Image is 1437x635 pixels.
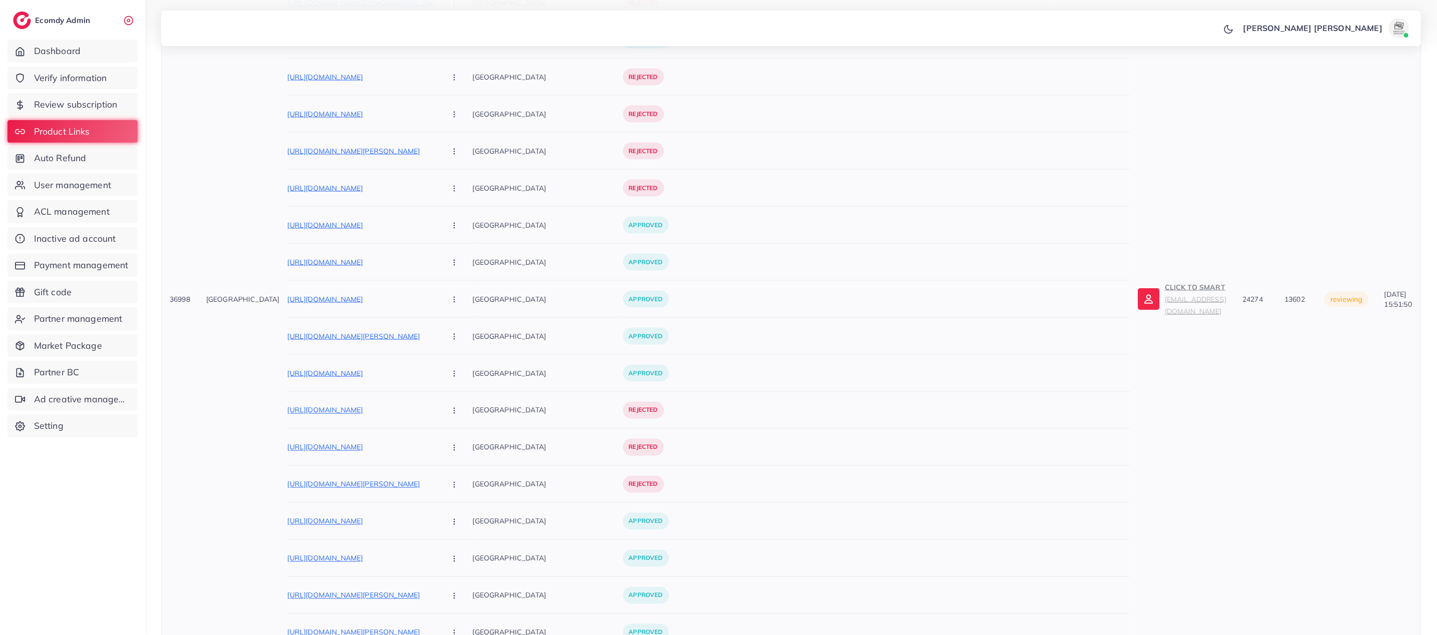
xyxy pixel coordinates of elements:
[1330,295,1362,304] span: reviewing
[623,217,669,234] p: approved
[623,328,669,345] p: approved
[623,439,664,456] p: rejected
[8,40,138,63] a: Dashboard
[1138,281,1226,317] a: CLICK TO SMART[EMAIL_ADDRESS][DOMAIN_NAME]
[1165,281,1226,317] p: CLICK TO SMART
[288,108,438,120] p: [URL][DOMAIN_NAME]
[623,587,669,604] p: approved
[8,254,138,277] a: Payment management
[34,419,64,432] span: Setting
[8,120,138,143] a: Product Links
[623,106,664,123] p: rejected
[288,182,438,194] p: [URL][DOMAIN_NAME]
[623,365,669,382] p: approved
[1384,290,1412,309] span: [DATE] 15:51:50
[623,69,664,86] p: rejected
[623,291,669,308] p: approved
[623,143,664,160] p: rejected
[34,312,123,325] span: Partner management
[8,361,138,384] a: Partner BC
[473,214,623,236] p: [GEOGRAPHIC_DATA]
[473,510,623,532] p: [GEOGRAPHIC_DATA]
[34,152,87,165] span: Auto Refund
[1138,288,1160,310] img: ic-user-info.36bf1079.svg
[473,436,623,458] p: [GEOGRAPHIC_DATA]
[288,515,438,527] p: [URL][DOMAIN_NAME]
[623,254,669,271] p: approved
[34,205,110,218] span: ACL management
[8,174,138,197] a: User management
[8,281,138,304] a: Gift code
[473,140,623,162] p: [GEOGRAPHIC_DATA]
[288,293,438,305] p: [URL][DOMAIN_NAME]
[34,339,102,352] span: Market Package
[34,72,107,85] span: Verify information
[8,388,138,411] a: Ad creative management
[170,295,190,304] span: 36998
[473,325,623,347] p: [GEOGRAPHIC_DATA]
[473,177,623,199] p: [GEOGRAPHIC_DATA]
[473,103,623,125] p: [GEOGRAPHIC_DATA]
[34,393,130,406] span: Ad creative management
[473,66,623,88] p: [GEOGRAPHIC_DATA]
[8,147,138,170] a: Auto Refund
[288,404,438,416] p: [URL][DOMAIN_NAME]
[288,330,438,342] p: [URL][DOMAIN_NAME][PERSON_NAME]
[473,584,623,606] p: [GEOGRAPHIC_DATA]
[206,293,280,305] p: [GEOGRAPHIC_DATA]
[1284,295,1305,304] span: 13602
[34,179,111,192] span: User management
[473,251,623,273] p: [GEOGRAPHIC_DATA]
[8,200,138,223] a: ACL management
[473,399,623,421] p: [GEOGRAPHIC_DATA]
[288,589,438,601] p: [URL][DOMAIN_NAME][PERSON_NAME]
[8,227,138,250] a: Inactive ad account
[623,180,664,197] p: rejected
[288,441,438,453] p: [URL][DOMAIN_NAME]
[473,362,623,384] p: [GEOGRAPHIC_DATA]
[34,286,72,299] span: Gift code
[473,473,623,495] p: [GEOGRAPHIC_DATA]
[473,547,623,569] p: [GEOGRAPHIC_DATA]
[1165,295,1226,315] small: [EMAIL_ADDRESS][DOMAIN_NAME]
[473,288,623,310] p: [GEOGRAPHIC_DATA]
[8,307,138,330] a: Partner management
[35,16,93,25] h2: Ecomdy Admin
[288,256,438,268] p: [URL][DOMAIN_NAME]
[34,98,118,111] span: Review subscription
[34,259,129,272] span: Payment management
[623,476,664,493] p: rejected
[34,366,80,379] span: Partner BC
[1238,18,1413,38] a: [PERSON_NAME] [PERSON_NAME]avatar
[288,145,438,157] p: [URL][DOMAIN_NAME][PERSON_NAME]
[8,334,138,357] a: Market Package
[288,478,438,490] p: [URL][DOMAIN_NAME][PERSON_NAME]
[1243,22,1382,34] p: [PERSON_NAME] [PERSON_NAME]
[8,67,138,90] a: Verify information
[288,367,438,379] p: [URL][DOMAIN_NAME]
[288,552,438,564] p: [URL][DOMAIN_NAME]
[34,45,81,58] span: Dashboard
[623,513,669,530] p: approved
[288,71,438,83] p: [URL][DOMAIN_NAME]
[623,550,669,567] p: approved
[34,125,90,138] span: Product Links
[34,232,116,245] span: Inactive ad account
[13,12,93,29] a: logoEcomdy Admin
[1242,295,1263,304] span: 24274
[8,93,138,116] a: Review subscription
[288,219,438,231] p: [URL][DOMAIN_NAME]
[623,402,664,419] p: rejected
[8,414,138,437] a: Setting
[13,12,31,29] img: logo
[1389,18,1409,38] img: avatar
